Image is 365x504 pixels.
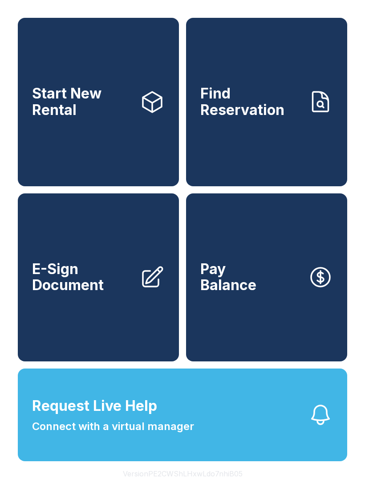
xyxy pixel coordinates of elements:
span: E-Sign Document [32,261,133,294]
a: PayBalance [186,193,347,362]
a: Find Reservation [186,18,347,186]
span: Request Live Help [32,395,157,417]
button: Request Live HelpConnect with a virtual manager [18,369,347,461]
a: Start New Rental [18,18,179,186]
span: Pay Balance [200,261,256,294]
span: Find Reservation [200,86,301,118]
a: E-Sign Document [18,193,179,362]
button: VersionPE2CWShLHxwLdo7nhiB05 [116,461,250,486]
span: Start New Rental [32,86,133,118]
span: Connect with a virtual manager [32,418,194,434]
